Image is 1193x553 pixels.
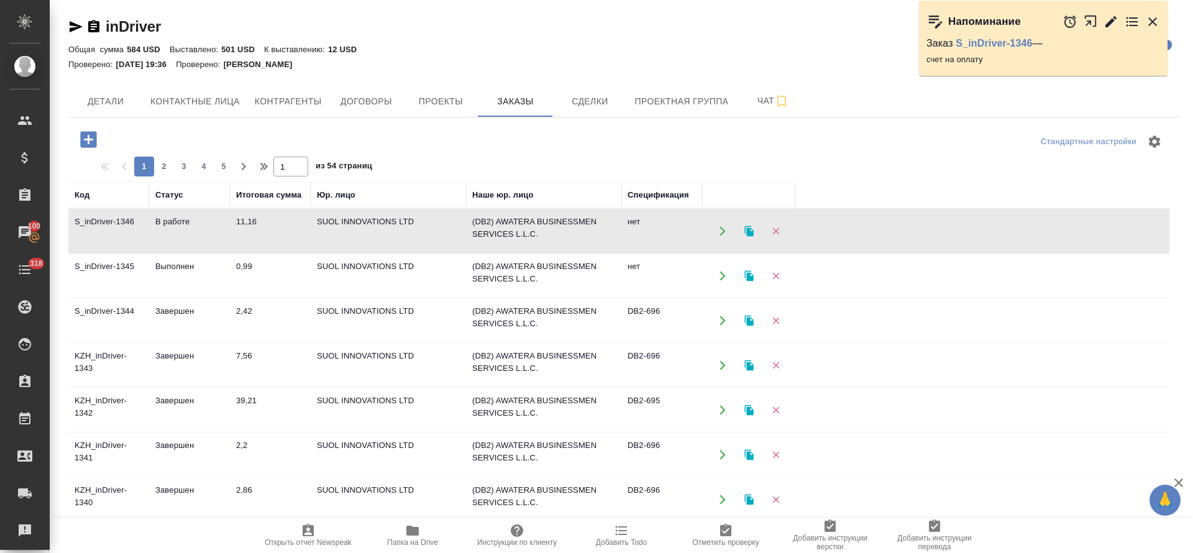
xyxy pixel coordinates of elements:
[736,487,762,512] button: Клонировать
[71,127,106,152] button: Добавить проект
[68,19,83,34] button: Скопировать ссылку для ЯМессенджера
[149,344,230,387] td: Завершен
[628,189,689,201] div: Спецификация
[485,94,545,109] span: Заказы
[763,397,788,423] button: Удалить
[710,487,735,512] button: Открыть
[1125,14,1140,29] button: Перейти в todo
[621,299,702,342] td: DB2-696
[170,45,221,54] p: Выставлено:
[230,254,311,298] td: 0,99
[763,308,788,333] button: Удалить
[621,478,702,521] td: DB2-696
[265,538,352,547] span: Открыть отчет Newspeak
[743,93,803,109] span: Чат
[311,478,466,521] td: SUOL INNOVATIONS LTD
[68,254,149,298] td: S_inDriver-1345
[336,94,396,109] span: Договоры
[736,352,762,378] button: Клонировать
[736,218,762,244] button: Клонировать
[774,94,789,109] svg: Подписаться
[256,518,360,553] button: Открыть отчет Newspeak
[68,344,149,387] td: KZH_inDriver-1343
[1063,14,1077,29] button: Отложить
[736,442,762,467] button: Клонировать
[387,538,438,547] span: Папка на Drive
[465,518,569,553] button: Инструкции по клиенту
[634,94,728,109] span: Проектная группа
[1150,485,1181,516] button: 🙏
[311,209,466,253] td: SUOL INNOVATIONS LTD
[3,254,47,285] a: 318
[621,209,702,253] td: нет
[311,344,466,387] td: SUOL INNOVATIONS LTD
[778,518,882,553] button: Добавить инструкции верстки
[1154,487,1176,513] span: 🙏
[68,209,149,253] td: S_inDriver-1346
[466,254,621,298] td: (DB2) AWATERA BUSINESSMEN SERVICES L.L.C.
[176,60,224,69] p: Проверено:
[466,433,621,477] td: (DB2) AWATERA BUSINESSMEN SERVICES L.L.C.
[466,209,621,253] td: (DB2) AWATERA BUSINESSMEN SERVICES L.L.C.
[68,60,116,69] p: Проверено:
[3,217,47,248] a: 100
[149,209,230,253] td: В работе
[155,189,183,201] div: Статус
[621,433,702,477] td: DB2-696
[328,45,366,54] p: 12 USD
[154,160,174,173] span: 2
[1104,14,1118,29] button: Редактировать
[194,157,214,176] button: 4
[763,352,788,378] button: Удалить
[221,45,264,54] p: 501 USD
[411,94,470,109] span: Проекты
[477,538,557,547] span: Инструкции по клиенту
[230,209,311,253] td: 11,16
[926,37,1160,50] p: Заказ —
[1084,8,1098,35] button: Открыть в новой вкладке
[560,94,619,109] span: Сделки
[106,18,161,35] a: inDriver
[230,478,311,521] td: 2,86
[116,60,176,69] p: [DATE] 19:36
[230,299,311,342] td: 2,42
[710,397,735,423] button: Открыть
[466,388,621,432] td: (DB2) AWATERA BUSINESSMEN SERVICES L.L.C.
[21,220,48,232] span: 100
[1038,132,1140,152] div: split button
[236,189,301,201] div: Итоговая сумма
[255,94,322,109] span: Контрагенты
[763,442,788,467] button: Удалить
[230,344,311,387] td: 7,56
[224,60,302,69] p: [PERSON_NAME]
[76,94,135,109] span: Детали
[317,189,355,201] div: Юр. лицо
[710,442,735,467] button: Открыть
[22,257,50,270] span: 318
[466,344,621,387] td: (DB2) AWATERA BUSINESSMEN SERVICES L.L.C.
[264,45,328,54] p: К выставлению:
[569,518,674,553] button: Добавить Todo
[316,158,372,176] span: из 54 страниц
[149,254,230,298] td: Выполнен
[621,344,702,387] td: DB2-696
[149,299,230,342] td: Завершен
[149,478,230,521] td: Завершен
[736,397,762,423] button: Клонировать
[621,254,702,298] td: нет
[230,388,311,432] td: 39,21
[692,538,759,547] span: Отметить проверку
[763,487,788,512] button: Удалить
[127,45,170,54] p: 584 USD
[154,157,174,176] button: 2
[150,94,240,109] span: Контактные лица
[466,299,621,342] td: (DB2) AWATERA BUSINESSMEN SERVICES L.L.C.
[882,518,987,553] button: Добавить инструкции перевода
[311,433,466,477] td: SUOL INNOVATIONS LTD
[214,160,234,173] span: 5
[214,157,234,176] button: 5
[710,263,735,288] button: Открыть
[736,263,762,288] button: Клонировать
[75,189,89,201] div: Код
[763,263,788,288] button: Удалить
